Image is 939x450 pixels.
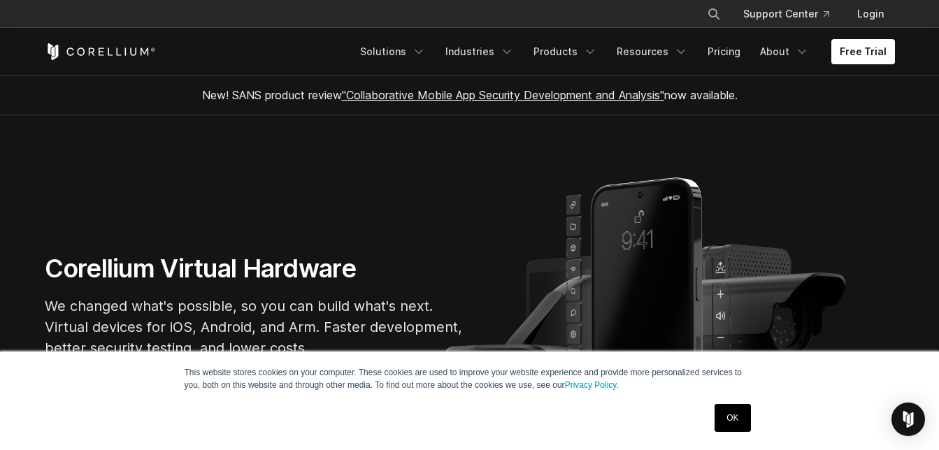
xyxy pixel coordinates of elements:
a: Pricing [699,39,749,64]
a: Resources [608,39,696,64]
div: Navigation Menu [690,1,895,27]
h1: Corellium Virtual Hardware [45,253,464,284]
p: This website stores cookies on your computer. These cookies are used to improve your website expe... [185,366,755,391]
a: About [752,39,817,64]
button: Search [701,1,726,27]
div: Open Intercom Messenger [891,402,925,436]
a: Privacy Policy. [565,380,619,390]
a: Industries [437,39,522,64]
a: Support Center [732,1,840,27]
a: Free Trial [831,39,895,64]
span: New! SANS product review now available. [202,88,738,102]
a: Products [525,39,605,64]
p: We changed what's possible, so you can build what's next. Virtual devices for iOS, Android, and A... [45,296,464,358]
a: "Collaborative Mobile App Security Development and Analysis" [342,88,664,102]
div: Navigation Menu [352,39,895,64]
a: Corellium Home [45,43,156,60]
a: OK [715,404,750,432]
a: Solutions [352,39,434,64]
a: Login [846,1,895,27]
